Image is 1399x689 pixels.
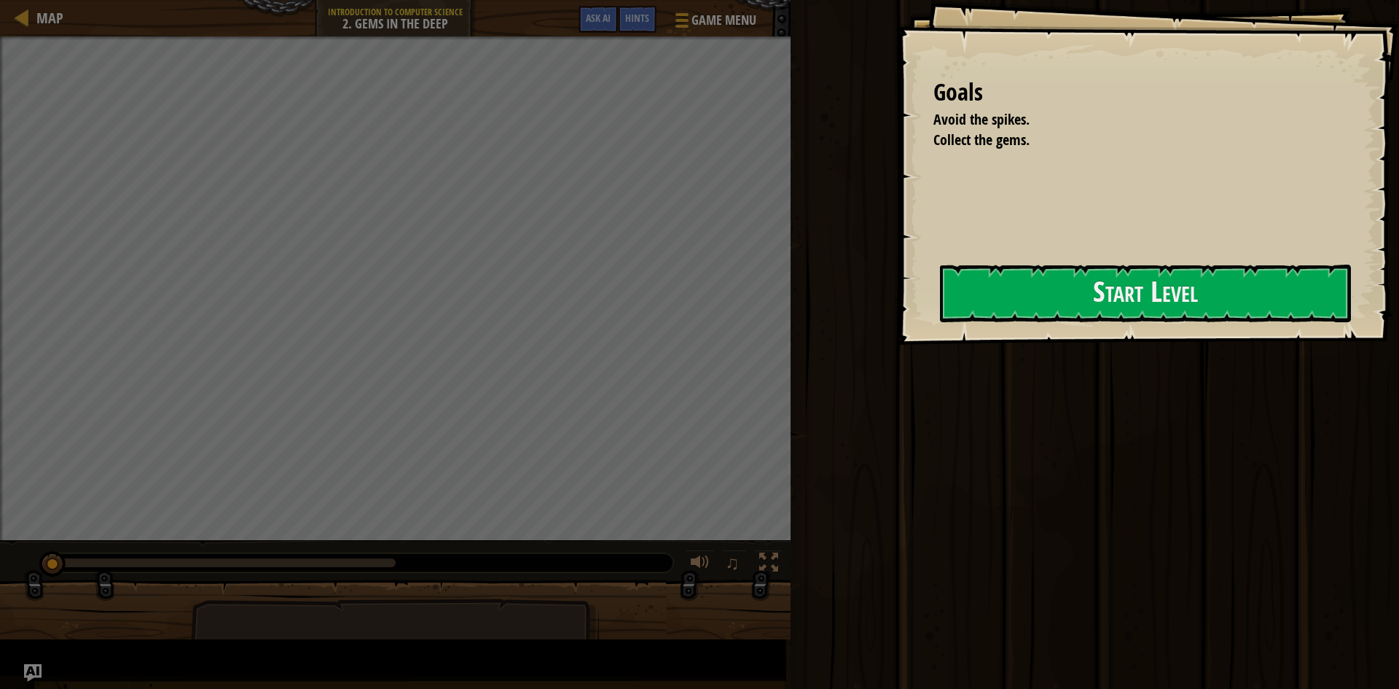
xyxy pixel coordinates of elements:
[915,130,1344,151] li: Collect the gems.
[586,11,611,25] span: Ask AI
[29,8,63,28] a: Map
[933,130,1030,149] span: Collect the gems.
[579,6,618,33] button: Ask AI
[725,552,740,574] span: ♫
[933,109,1030,129] span: Avoid the spikes.
[933,76,1348,109] div: Goals
[915,109,1344,131] li: Avoid the spikes.
[625,11,649,25] span: Hints
[722,550,747,580] button: ♫
[691,11,756,30] span: Game Menu
[36,8,63,28] span: Map
[24,664,42,682] button: Ask AI
[686,550,715,580] button: Adjust volume
[664,6,765,40] button: Game Menu
[940,265,1351,322] button: Start Level
[754,550,783,580] button: Toggle fullscreen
